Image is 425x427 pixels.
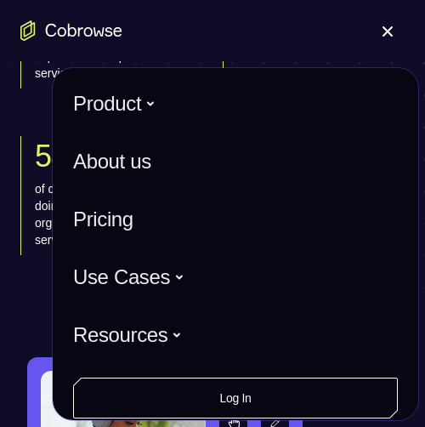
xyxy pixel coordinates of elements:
a: Log In [73,378,398,418]
span: 58 [35,139,67,174]
span: Salesforce [82,66,142,80]
a: About us [73,139,398,184]
button: Resources [73,313,182,357]
button: Use Cases [73,255,184,299]
a: Pricing [73,197,398,242]
button: Product [73,82,156,126]
a: Go to the home page [20,20,122,41]
p: of consumers have stopped doing business with an organization due to poor service. [35,180,189,248]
